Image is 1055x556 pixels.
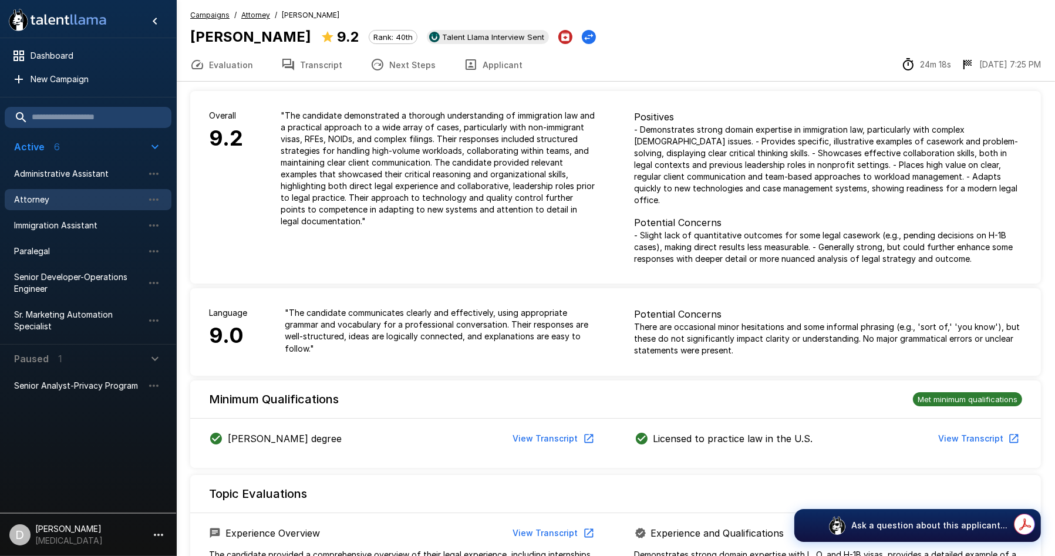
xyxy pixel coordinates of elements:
[356,48,450,81] button: Next Steps
[635,230,1023,265] p: - Slight lack of quantitative outcomes for some legal casework (e.g., pending decisions on H-1B c...
[427,30,549,44] div: View profile in UKG
[960,58,1041,72] div: The date and time when the interview was completed
[653,432,813,446] p: Licensed to practice law in the U.S.
[225,526,320,540] p: Experience Overview
[794,509,1041,542] button: Ask a question about this applicant...
[209,307,247,319] p: Language
[209,319,247,353] h6: 9.0
[651,526,784,540] p: Experience and Qualifications
[979,59,1041,70] p: [DATE] 7:25 PM
[913,395,1022,404] span: Met minimum qualifications
[209,390,339,409] h6: Minimum Qualifications
[828,516,847,535] img: logo_glasses@2x.png
[241,11,270,19] u: Attorney
[281,110,597,227] p: " The candidate demonstrated a thorough understanding of immigration law and a practical approach...
[558,30,572,44] button: Archive Applicant
[209,122,243,156] h6: 9.2
[437,32,549,42] span: Talent Llama Interview Sent
[635,307,1023,321] p: Potential Concerns
[851,520,1007,531] p: Ask a question about this applicant...
[635,110,1023,124] p: Positives
[234,9,237,21] span: /
[190,28,311,45] b: [PERSON_NAME]
[209,110,243,122] p: Overall
[582,30,596,44] button: Change Stage
[429,32,440,42] img: ukg_logo.jpeg
[508,428,597,450] button: View Transcript
[209,484,307,503] h6: Topic Evaluations
[190,11,230,19] u: Campaigns
[635,215,1023,230] p: Potential Concerns
[275,9,277,21] span: /
[369,32,417,42] span: Rank: 40th
[282,9,339,21] span: [PERSON_NAME]
[933,428,1022,450] button: View Transcript
[635,321,1023,356] p: There are occasional minor hesitations and some informal phrasing (e.g., 'sort of,' 'you know'), ...
[508,523,597,544] button: View Transcript
[635,124,1023,206] p: - Demonstrates strong domain expertise in immigration law, particularly with complex [DEMOGRAPHIC...
[450,48,537,81] button: Applicant
[176,48,267,81] button: Evaluation
[920,59,951,70] p: 24m 18s
[285,307,597,354] p: " The candidate communicates clearly and effectively, using appropriate grammar and vocabulary fo...
[337,28,359,45] b: 9.2
[267,48,356,81] button: Transcript
[901,58,951,72] div: The time between starting and completing the interview
[228,432,342,446] p: [PERSON_NAME] degree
